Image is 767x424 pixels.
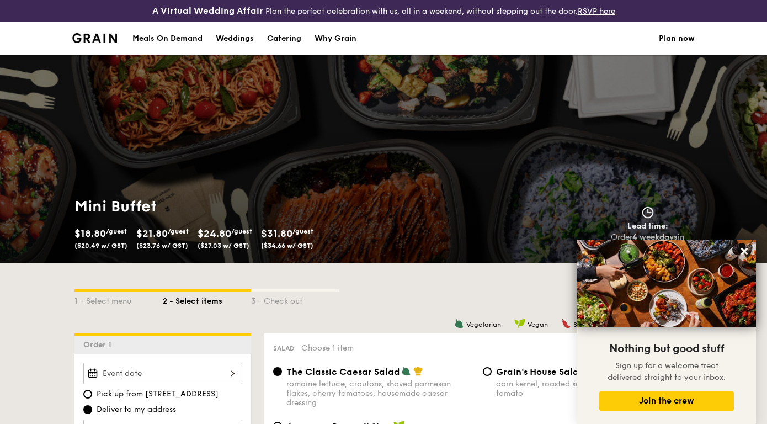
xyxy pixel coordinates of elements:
[152,4,263,18] h4: A Virtual Wedding Affair
[97,389,219,400] span: Pick up from [STREET_ADDRESS]
[74,242,127,250] span: ($20.49 w/ GST)
[301,343,354,353] span: Choose 1 item
[132,22,203,55] div: Meals On Demand
[83,405,92,414] input: Deliver to my address
[83,363,242,384] input: Event date
[578,7,615,16] a: RSVP here
[198,242,249,250] span: ($27.03 w/ GST)
[609,342,724,356] span: Nothing but good stuff
[598,232,697,254] div: Order in advance
[216,22,254,55] div: Weddings
[136,242,188,250] span: ($23.76 w/ GST)
[273,367,282,376] input: The Classic Caesar Saladromaine lettuce, croutons, shaved parmesan flakes, cherry tomatoes, house...
[292,227,313,235] span: /guest
[659,22,695,55] a: Plan now
[74,197,379,216] h1: Mini Buffet
[454,319,464,328] img: icon-vegetarian.fe4039eb.svg
[72,33,117,43] img: Grain
[260,22,308,55] a: Catering
[74,227,106,240] span: $18.80
[627,221,668,231] span: Lead time:
[261,227,292,240] span: $31.80
[83,340,116,349] span: Order 1
[608,361,726,382] span: Sign up for a welcome treat delivered straight to your inbox.
[632,232,678,242] strong: 4 weekdays
[599,391,734,411] button: Join the crew
[514,319,525,328] img: icon-vegan.f8ff3823.svg
[573,321,590,328] span: Spicy
[231,227,252,235] span: /guest
[168,227,189,235] span: /guest
[640,206,656,219] img: icon-clock.2db775ea.svg
[74,291,163,307] div: 1 - Select menu
[315,22,356,55] div: Why Grain
[528,321,548,328] span: Vegan
[106,227,127,235] span: /guest
[128,4,640,18] div: Plan the perfect celebration with us, all in a weekend, without stepping out the door.
[286,379,474,407] div: romaine lettuce, croutons, shaved parmesan flakes, cherry tomatoes, housemade caesar dressing
[577,240,756,327] img: DSC07876-Edit02-Large.jpeg
[251,291,339,307] div: 3 - Check out
[163,291,251,307] div: 2 - Select items
[561,319,571,328] img: icon-spicy.37a8142b.svg
[198,227,231,240] span: $24.80
[308,22,363,55] a: Why Grain
[496,379,684,398] div: corn kernel, roasted sesame dressing, cherry tomato
[483,367,492,376] input: Grain's House Saladcorn kernel, roasted sesame dressing, cherry tomato
[286,367,400,377] span: The Classic Caesar Salad
[83,390,92,399] input: Pick up from [STREET_ADDRESS]
[273,344,295,352] span: Salad
[261,242,313,250] span: ($34.66 w/ GST)
[267,22,301,55] div: Catering
[401,366,411,376] img: icon-vegetarian.fe4039eb.svg
[496,367,585,377] span: Grain's House Salad
[97,404,176,415] span: Deliver to my address
[136,227,168,240] span: $21.80
[72,33,117,43] a: Logotype
[466,321,501,328] span: Vegetarian
[736,242,753,260] button: Close
[413,366,423,376] img: icon-chef-hat.a58ddaea.svg
[209,22,260,55] a: Weddings
[126,22,209,55] a: Meals On Demand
